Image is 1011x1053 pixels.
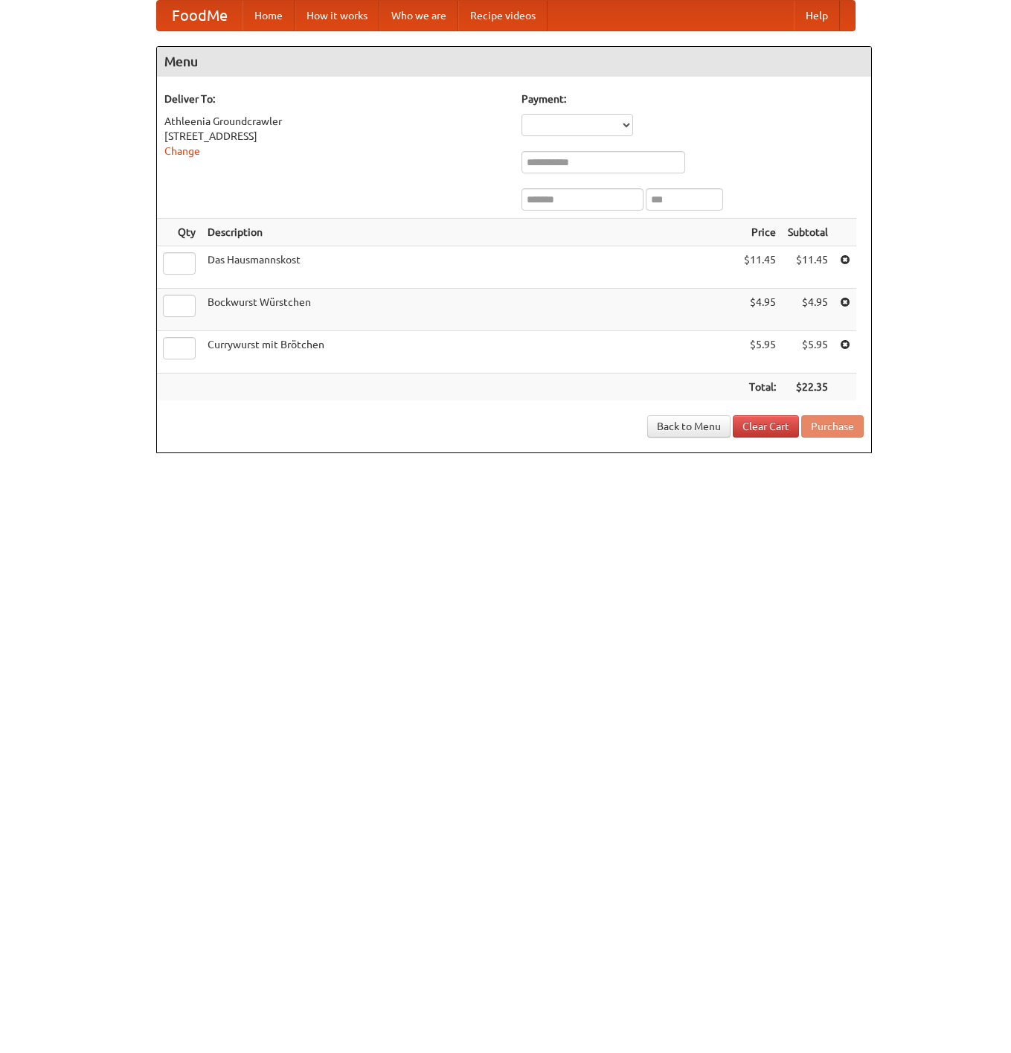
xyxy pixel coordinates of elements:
[164,145,200,157] a: Change
[733,415,799,438] a: Clear Cart
[243,1,295,31] a: Home
[782,374,834,401] th: $22.35
[647,415,731,438] a: Back to Menu
[202,246,738,289] td: Das Hausmannskost
[801,415,864,438] button: Purchase
[202,331,738,374] td: Currywurst mit Brötchen
[782,219,834,246] th: Subtotal
[379,1,458,31] a: Who we are
[782,289,834,331] td: $4.95
[738,374,782,401] th: Total:
[738,219,782,246] th: Price
[738,246,782,289] td: $11.45
[164,129,507,144] div: [STREET_ADDRESS]
[782,331,834,374] td: $5.95
[738,289,782,331] td: $4.95
[794,1,840,31] a: Help
[157,219,202,246] th: Qty
[458,1,548,31] a: Recipe videos
[157,47,871,77] h4: Menu
[782,246,834,289] td: $11.45
[164,114,507,129] div: Athleenia Groundcrawler
[157,1,243,31] a: FoodMe
[521,92,864,106] h5: Payment:
[202,219,738,246] th: Description
[295,1,379,31] a: How it works
[738,331,782,374] td: $5.95
[202,289,738,331] td: Bockwurst Würstchen
[164,92,507,106] h5: Deliver To:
